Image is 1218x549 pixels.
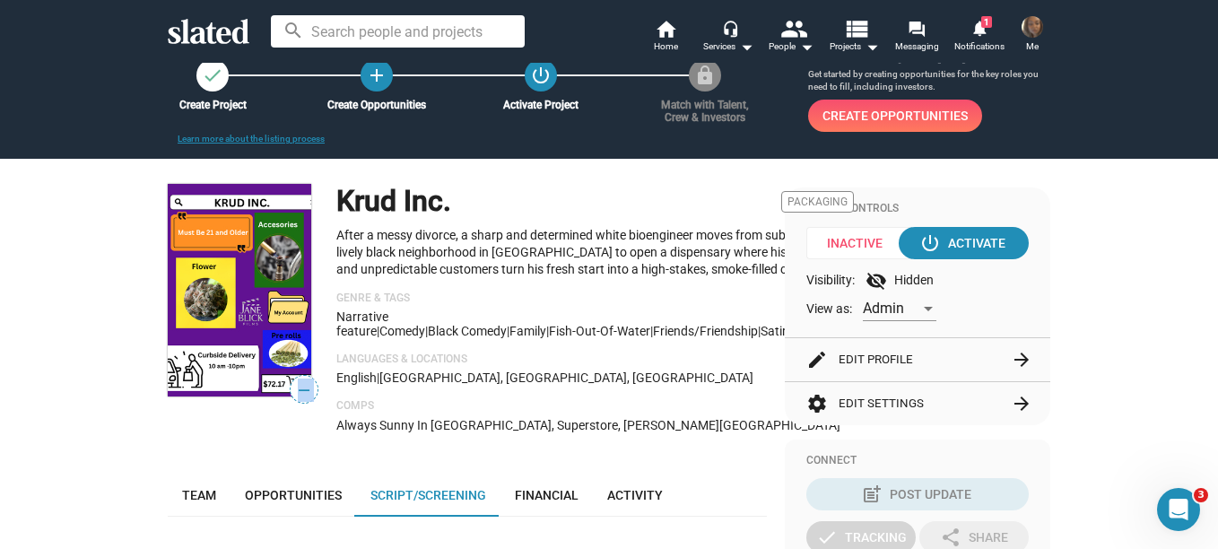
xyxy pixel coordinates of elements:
span: | [377,324,379,338]
iframe: Intercom live chat [1157,488,1200,531]
span: Home [654,36,678,57]
mat-icon: arrow_drop_down [735,36,757,57]
p: Comps [336,399,854,414]
a: Create Opportunities [361,59,393,91]
span: Financial [515,488,579,502]
div: Visibility: Hidden [806,270,1029,292]
p: Genre & Tags [336,292,854,306]
mat-icon: power_settings_new [919,232,941,254]
mat-icon: notifications [970,19,987,36]
a: Activity [593,474,677,517]
button: Sharnita HeardMe [1011,13,1054,59]
button: Edit Profile [806,338,1029,381]
span: friends/friendship [653,324,758,338]
button: Services [697,18,760,57]
mat-icon: arrow_drop_down [861,36,883,57]
span: Messaging [895,36,939,57]
button: Projects [822,18,885,57]
span: Narrative feature [336,309,388,338]
p: Get started by creating opportunities for the key roles you need to fill, including investors. [808,68,1050,92]
p: Always Sunny In [GEOGRAPHIC_DATA], Superstore, [PERSON_NAME][GEOGRAPHIC_DATA] [336,417,854,434]
mat-icon: edit [806,349,828,370]
mat-icon: headset_mic [722,20,738,36]
span: Inactive [806,227,915,259]
div: Admin Controls [806,202,1029,216]
a: 1Notifications [948,18,1011,57]
mat-icon: arrow_forward [1011,393,1032,414]
button: Activate [899,227,1029,259]
img: Sharnita Heard [1022,16,1043,38]
div: People [769,36,813,57]
span: family [509,324,546,338]
span: | [650,324,653,338]
mat-icon: visibility_off [866,270,887,292]
mat-icon: forum [908,20,925,37]
a: Home [634,18,697,57]
span: black comedy [428,324,507,338]
mat-icon: home [655,18,676,39]
mat-icon: check [816,527,838,548]
span: Notifications [954,36,1005,57]
a: Messaging [885,18,948,57]
div: Post Update [865,478,971,510]
mat-icon: settings [806,393,828,414]
span: View as: [806,301,852,318]
span: English [336,370,377,385]
span: Me [1026,36,1039,57]
span: Create Opportunities [822,100,968,132]
mat-icon: add [366,65,387,86]
a: Script/Screening [356,474,500,517]
h1: Krud Inc. [336,182,451,221]
span: | [758,324,761,338]
span: Activity [607,488,663,502]
a: Opportunities [231,474,356,517]
span: Packaging [781,191,854,213]
div: Create Opportunities [318,99,436,111]
mat-icon: check [202,65,223,86]
div: Activate [923,227,1005,259]
span: | [377,370,379,385]
div: Activate Project [482,99,600,111]
span: Comedy [379,324,425,338]
span: Script/Screening [370,488,486,502]
mat-icon: arrow_drop_down [796,36,817,57]
span: Admin [863,300,904,317]
a: Create Opportunities [808,100,982,132]
span: 1 [981,16,992,28]
p: Languages & Locations [336,353,854,367]
mat-icon: people [780,15,806,41]
a: Learn more about the listing process [178,134,325,144]
span: | [507,324,509,338]
input: Search people and projects [271,15,525,48]
a: Financial [500,474,593,517]
div: Connect [806,454,1029,468]
span: Opportunities [245,488,342,502]
div: Services [703,36,753,57]
mat-icon: share [940,527,961,548]
span: satire [761,324,793,338]
mat-icon: view_list [843,15,869,41]
a: Team [168,474,231,517]
span: 3 [1194,488,1208,502]
span: — [291,379,318,402]
span: [GEOGRAPHIC_DATA], [GEOGRAPHIC_DATA], [GEOGRAPHIC_DATA] [379,370,753,385]
mat-icon: power_settings_new [530,65,552,86]
p: After a messy divorce, a sharp and determined white bioengineer moves from suburbia to a lively b... [336,227,854,277]
mat-icon: arrow_forward [1011,349,1032,370]
span: Projects [830,36,879,57]
div: Create Project [153,99,272,111]
span: | [425,324,428,338]
button: People [760,18,822,57]
button: Activate Project [525,59,557,91]
mat-icon: post_add [861,484,883,505]
img: Krud Inc. [168,184,311,396]
span: | [546,324,549,338]
button: Post Update [806,478,1029,510]
span: fish-out-of-water [549,324,650,338]
span: Team [182,488,216,502]
button: Edit Settings [806,382,1029,425]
